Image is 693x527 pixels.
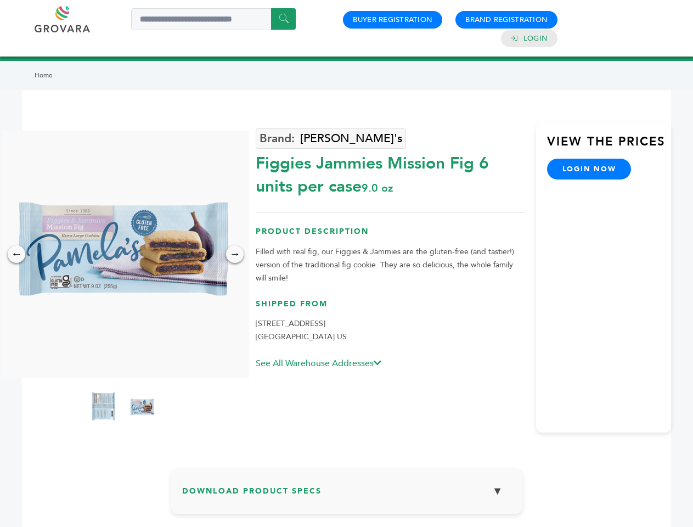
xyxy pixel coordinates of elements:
[256,357,381,369] a: See All Warehouse Addresses
[353,15,432,25] a: Buyer Registration
[547,159,632,180] a: login now
[35,71,53,80] a: Home
[226,245,244,263] div: →
[362,181,393,195] span: 9.0 oz
[256,299,525,318] h3: Shipped From
[90,386,117,430] img: Figgies & Jammies - Mission Fig 6 units per case 9.0 oz Nutrition Info
[256,147,525,198] div: Figgies Jammies Mission Fig 6 units per case
[547,133,671,159] h3: View the Prices
[256,128,406,149] a: [PERSON_NAME]'s
[523,33,548,43] a: Login
[484,479,511,503] button: ▼
[128,386,156,430] img: Figgies & Jammies - Mission Fig 6 units per case 9.0 oz
[256,317,525,344] p: [STREET_ADDRESS] [GEOGRAPHIC_DATA] US
[465,15,548,25] a: Brand Registration
[256,245,525,285] p: Filled with real fig, our Figgies & Jammies are the gluten-free (and tastier!) version of the tra...
[182,479,511,511] h3: Download Product Specs
[256,226,525,245] h3: Product Description
[131,8,296,30] input: Search a product or brand...
[8,245,25,263] div: ←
